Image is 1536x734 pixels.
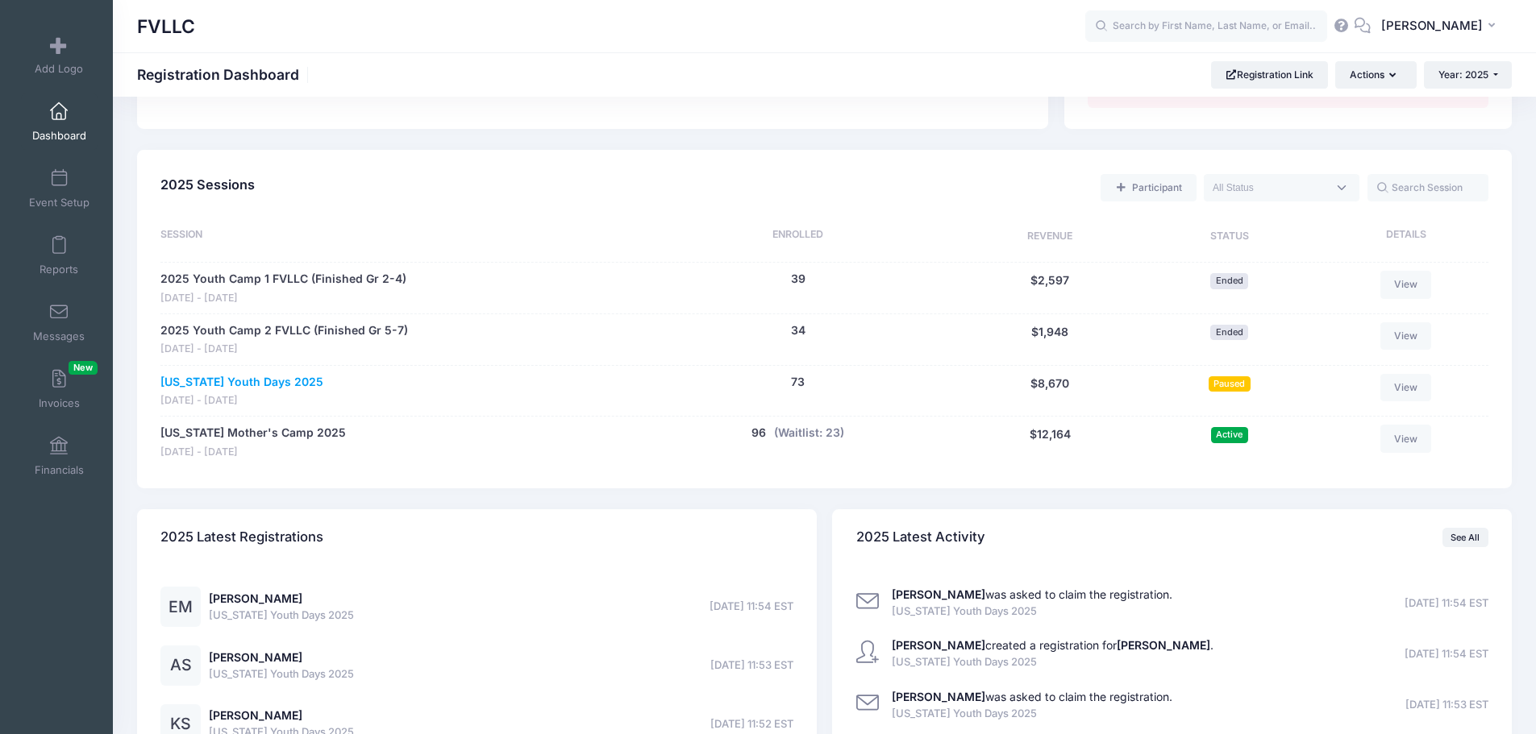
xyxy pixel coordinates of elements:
a: InvoicesNew [21,361,98,417]
strong: [PERSON_NAME] [1117,638,1210,652]
span: [US_STATE] Youth Days 2025 [209,608,354,624]
h1: Registration Dashboard [137,66,313,83]
input: Search Session [1367,174,1488,201]
a: Messages [21,294,98,350]
span: [DATE] - [DATE] [160,445,346,460]
div: Enrolled [639,227,957,247]
input: Search by First Name, Last Name, or Email... [1085,10,1327,43]
span: [US_STATE] Youth Days 2025 [892,603,1172,620]
a: Add a new manual registration [1101,174,1196,201]
span: [DATE] 11:53 EST [710,657,793,674]
a: 2025 Youth Camp 1 FVLLC (Finished Gr 2-4) [160,271,406,288]
a: [US_STATE] Mother's Camp 2025 [160,425,346,442]
span: Ended [1210,325,1248,340]
a: 2025 Youth Camp 2 FVLLC (Finished Gr 5-7) [160,322,408,339]
textarea: Search [1213,180,1327,195]
div: Revenue [957,227,1143,247]
div: $8,670 [957,374,1143,408]
span: [DATE] 11:53 EST [1405,697,1488,713]
span: New [69,361,98,375]
span: [DATE] - [DATE] [160,342,408,357]
h4: 2025 Latest Registrations [160,515,323,561]
a: KS [160,718,201,732]
span: [DATE] 11:52 EST [710,716,793,732]
button: 96 [751,425,766,442]
span: Invoices [39,396,80,410]
a: View [1380,322,1432,350]
a: View [1380,374,1432,401]
a: Event Setup [21,160,98,217]
a: EM [160,601,201,615]
strong: [PERSON_NAME] [892,587,985,601]
div: Session [160,227,639,247]
span: [DATE] 11:54 EST [710,599,793,615]
a: [PERSON_NAME] [209,591,302,605]
span: Reports [40,263,78,276]
button: [PERSON_NAME] [1371,8,1512,45]
div: Status [1143,227,1316,247]
span: Event Setup [29,196,89,209]
div: EM [160,587,201,627]
span: 2025 Sessions [160,176,255,193]
a: [US_STATE] Youth Days 2025 [160,374,323,391]
a: Registration Link [1211,61,1328,89]
span: [US_STATE] Youth Days 2025 [892,706,1172,722]
a: See All [1442,528,1488,547]
button: 39 [791,271,805,288]
h1: FVLLC [137,8,195,45]
strong: [PERSON_NAME] [892,690,985,703]
span: Add Logo [35,62,83,76]
span: Dashboard [32,129,86,143]
span: [US_STATE] Youth Days 2025 [892,654,1213,670]
button: 73 [791,374,805,391]
h4: 2025 Latest Activity [856,515,985,561]
span: Year: 2025 [1438,68,1488,81]
span: Messages [33,330,85,343]
a: [PERSON_NAME]was asked to claim the registration. [892,690,1172,703]
a: Dashboard [21,93,98,150]
a: [PERSON_NAME] [209,650,302,664]
a: AS [160,659,201,673]
span: Financials [35,463,84,477]
button: Year: 2025 [1424,61,1512,89]
div: $2,597 [957,271,1143,305]
div: Details [1316,227,1488,247]
span: [DATE] - [DATE] [160,291,406,306]
span: [DATE] - [DATE] [160,393,323,408]
span: [PERSON_NAME] [1381,17,1483,35]
button: 34 [791,322,805,339]
a: View [1380,271,1432,298]
div: AS [160,645,201,686]
span: Ended [1210,273,1248,288]
a: [PERSON_NAME]was asked to claim the registration. [892,587,1172,601]
span: Paused [1209,376,1251,392]
a: Reports [21,227,98,284]
span: Active [1211,427,1248,442]
a: [PERSON_NAME]created a registration for[PERSON_NAME]. [892,638,1213,652]
a: Financials [21,428,98,484]
a: [PERSON_NAME] [209,708,302,722]
div: $12,164 [957,425,1143,459]
div: $1,948 [957,322,1143,357]
span: [DATE] 11:54 EST [1405,595,1488,612]
button: (Waitlist: 23) [774,425,844,442]
button: Actions [1335,61,1416,89]
a: Add Logo [21,27,98,83]
span: [US_STATE] Youth Days 2025 [209,666,354,682]
a: View [1380,425,1432,452]
strong: [PERSON_NAME] [892,638,985,652]
span: [DATE] 11:54 EST [1405,646,1488,662]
